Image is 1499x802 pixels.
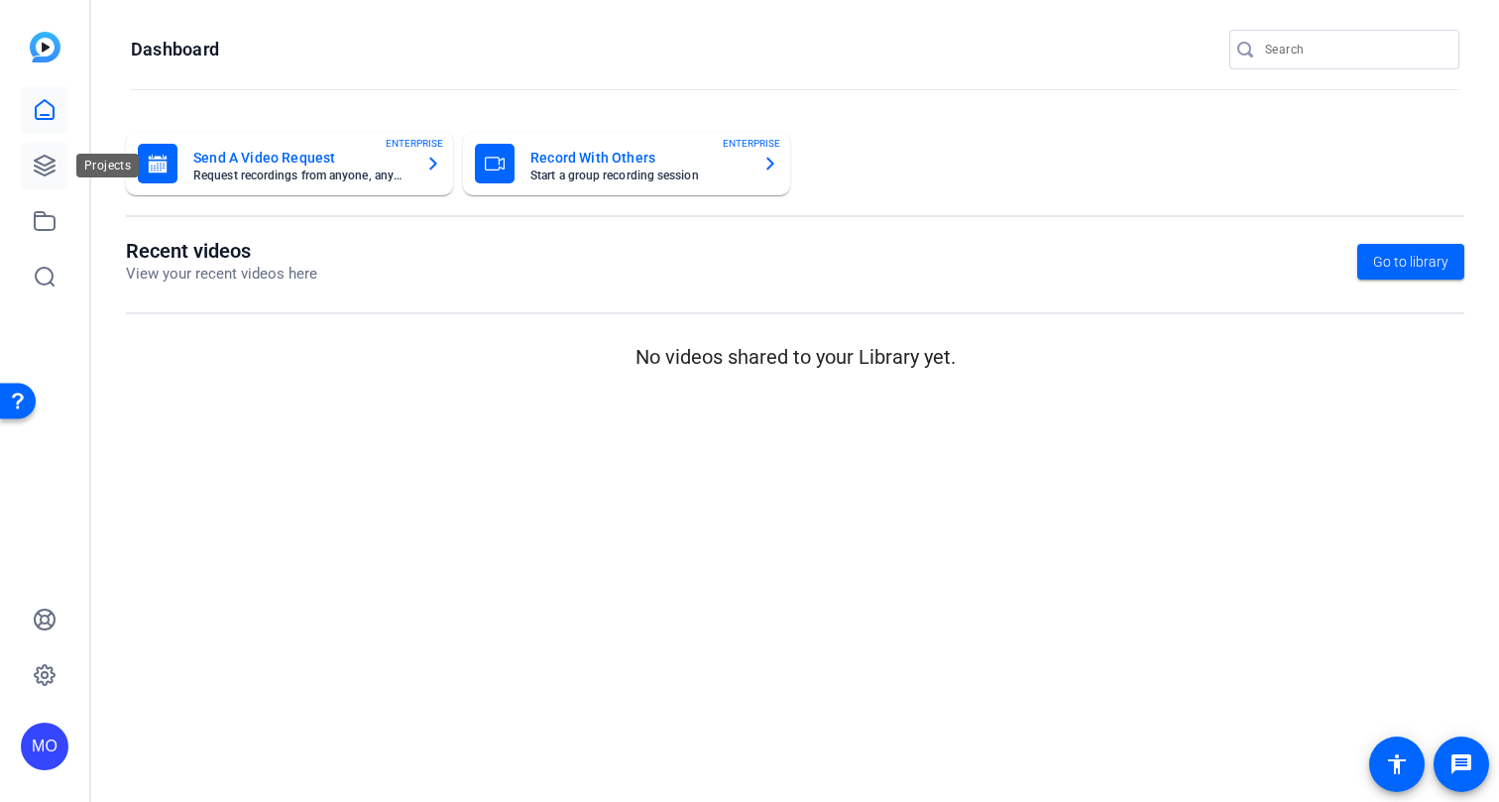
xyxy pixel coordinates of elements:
mat-card-title: Record With Others [530,146,747,170]
mat-card-title: Send A Video Request [193,146,409,170]
a: Go to library [1357,244,1464,280]
span: ENTERPRISE [723,136,780,151]
mat-card-subtitle: Request recordings from anyone, anywhere [193,170,409,181]
button: Send A Video RequestRequest recordings from anyone, anywhereENTERPRISE [126,132,453,195]
button: Record With OthersStart a group recording sessionENTERPRISE [463,132,790,195]
h1: Dashboard [131,38,219,61]
mat-card-subtitle: Start a group recording session [530,170,747,181]
img: blue-gradient.svg [30,32,60,62]
mat-icon: message [1449,752,1473,776]
input: Search [1265,38,1443,61]
div: MO [21,723,68,770]
span: Go to library [1373,252,1448,273]
span: ENTERPRISE [386,136,443,151]
mat-icon: accessibility [1385,752,1409,776]
h1: Recent videos [126,239,317,263]
div: Projects [76,154,139,177]
p: No videos shared to your Library yet. [126,342,1464,372]
p: View your recent videos here [126,263,317,286]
